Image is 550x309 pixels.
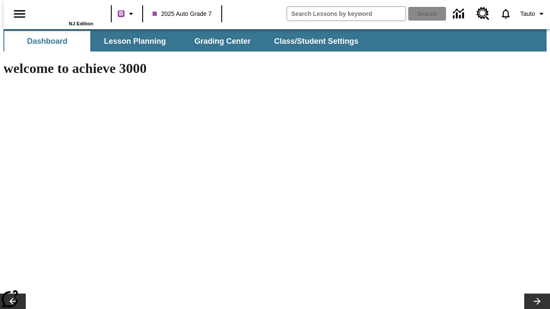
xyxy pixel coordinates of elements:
[3,31,366,51] div: SubNavbar
[495,3,517,25] a: Notifications
[119,8,123,19] span: B
[3,29,547,51] div: SubNavbar
[7,1,32,27] button: Open side menu
[92,31,178,51] button: Lesson Planning
[37,3,93,26] div: Home
[517,6,550,21] button: Profile/Settings
[448,2,471,26] a: Data Center
[114,6,140,21] button: Boost Class color is purple. Change class color
[194,36,251,46] span: Grading Center
[287,7,406,21] input: search field
[520,9,535,18] span: Tauto
[274,36,358,46] span: Class/Student Settings
[3,61,375,76] h1: welcome to achieve 3000
[153,9,212,18] span: 2025 Auto Grade 7
[4,31,90,51] button: Dashboard
[524,294,550,309] button: Lesson carousel, Next
[37,4,93,21] a: Home
[180,31,266,51] button: Grading Center
[27,36,67,46] span: Dashboard
[267,31,365,51] button: Class/Student Settings
[104,36,166,46] span: Lesson Planning
[471,2,495,25] a: Resource Center, Will open in new tab
[69,21,93,26] span: NJ Edition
